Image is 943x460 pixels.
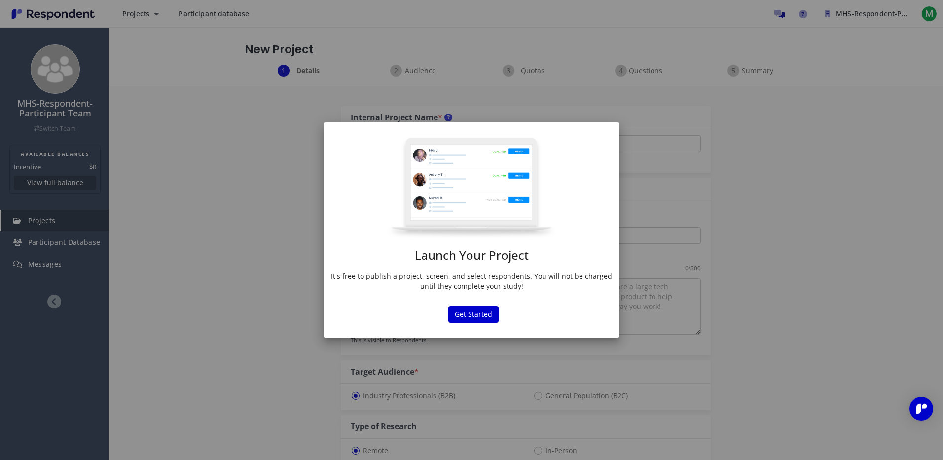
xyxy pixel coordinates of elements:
[909,397,933,421] div: Open Intercom Messenger
[448,306,499,323] button: Get Started
[324,122,619,338] md-dialog: Launch Your ...
[387,137,556,239] img: project-modal.png
[331,249,612,262] h1: Launch Your Project
[331,271,612,291] p: It's free to publish a project, screen, and select respondents. You will not be charged until the...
